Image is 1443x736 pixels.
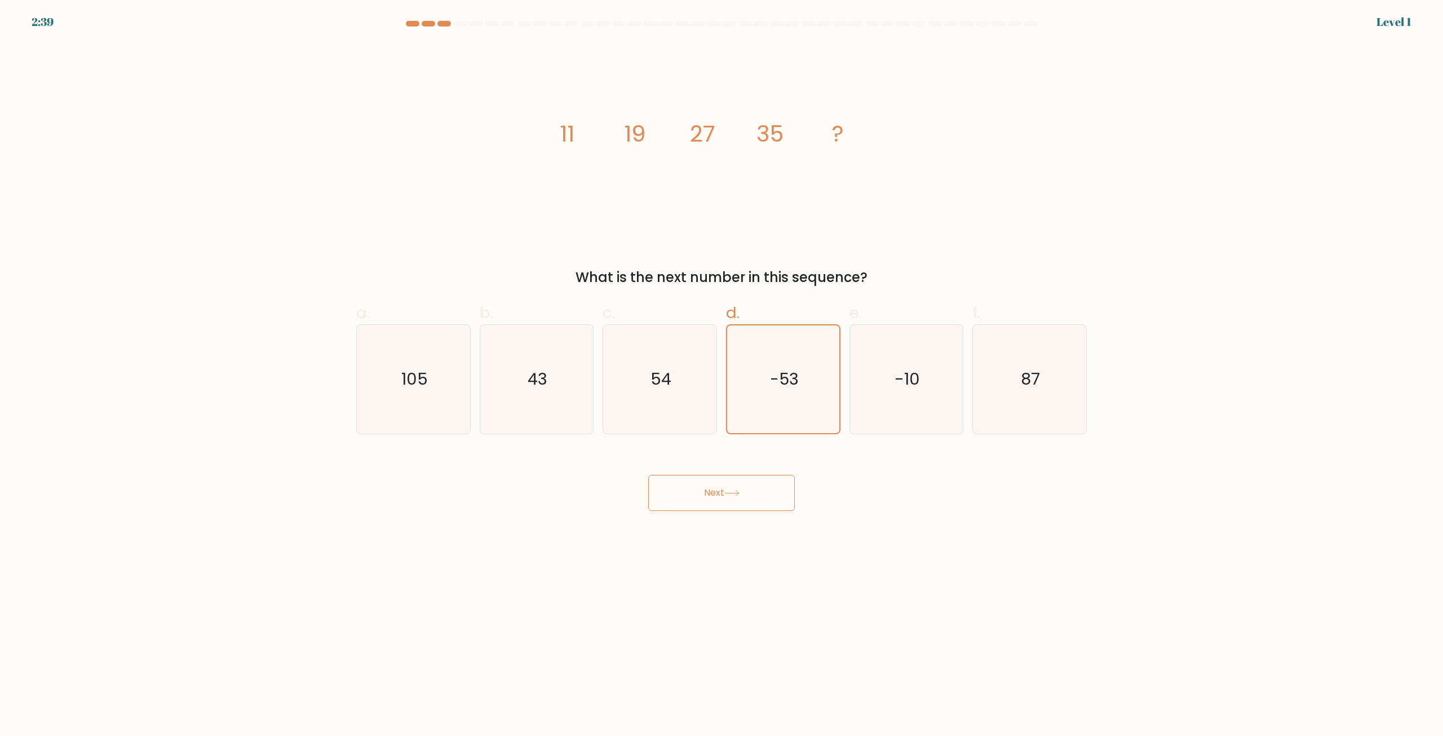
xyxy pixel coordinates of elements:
span: e. [849,302,862,324]
text: 43 [528,368,547,391]
tspan: 19 [624,118,645,149]
span: f. [972,302,980,324]
button: Next [648,475,795,511]
span: d. [726,302,740,324]
span: c. [603,302,615,324]
text: 105 [401,368,428,391]
div: Level 1 [1376,14,1411,30]
tspan: ? [832,118,844,149]
span: a. [356,302,370,324]
text: -53 [770,368,799,391]
text: 87 [1021,368,1041,391]
tspan: 11 [560,118,574,149]
div: 2:39 [32,14,54,30]
span: b. [480,302,493,324]
tspan: 27 [690,118,715,149]
text: -10 [895,368,920,391]
div: What is the next number in this sequence? [363,267,1080,288]
tspan: 35 [756,118,784,149]
text: 54 [650,368,671,391]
